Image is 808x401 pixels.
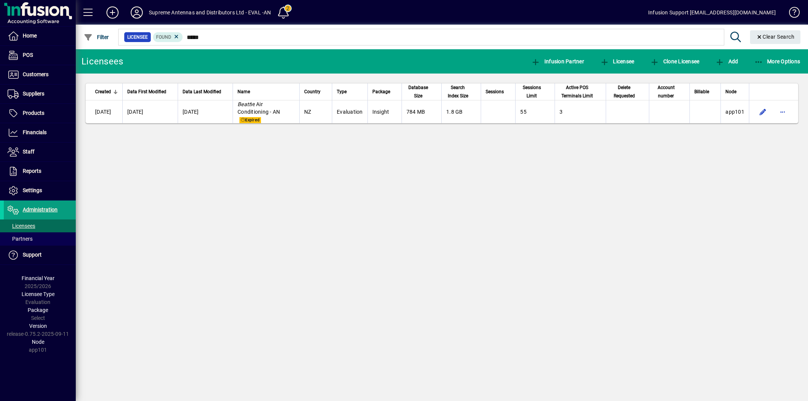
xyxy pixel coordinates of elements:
span: Delete Requested [611,83,638,100]
span: Filter [84,34,109,40]
a: Customers [4,65,76,84]
span: Data Last Modified [183,88,221,96]
span: Node [32,339,44,345]
span: Customers [23,71,48,77]
span: Database Size [406,83,430,100]
a: Support [4,246,76,265]
span: Reports [23,168,41,174]
div: Data First Modified [127,88,173,96]
span: Clear Search [756,34,795,40]
div: Node [725,88,744,96]
div: Sessions [486,88,511,96]
span: Version [29,323,47,329]
td: Evaluation [332,100,367,123]
span: Suppliers [23,91,44,97]
div: Supreme Antennas and Distributors Ltd - EVAL -AN [149,6,271,19]
span: Billable [694,88,709,96]
a: Suppliers [4,85,76,103]
span: Licensee [600,58,635,64]
td: 55 [515,100,555,123]
span: Partners [8,236,33,242]
div: Sessions Limit [520,83,550,100]
span: Licensee [127,33,148,41]
span: Node [725,88,736,96]
td: Insight [367,100,402,123]
mat-chip: Found Status: Found [153,32,183,42]
td: [DATE] [122,100,178,123]
td: 1.8 GB [441,100,481,123]
span: Staff [23,149,34,155]
div: Database Size [406,83,437,100]
span: Clone Licensee [650,58,699,64]
a: Settings [4,181,76,200]
a: Home [4,27,76,45]
button: Add [100,6,125,19]
button: Edit [757,106,769,118]
span: Account number [654,83,678,100]
span: Package [372,88,390,96]
span: Financial Year [22,275,55,281]
span: Products [23,110,44,116]
span: Data First Modified [127,88,166,96]
span: Package [28,307,48,313]
span: Settings [23,187,42,193]
div: Infusion Support [EMAIL_ADDRESS][DOMAIN_NAME] [648,6,776,19]
a: POS [4,46,76,65]
span: Add [715,58,738,64]
em: Beatt [238,101,251,107]
button: Add [713,55,740,68]
span: Found [156,34,171,40]
td: NZ [299,100,332,123]
span: app101.prod.infusionbusinesssoftware.com [725,109,744,115]
span: Expired [239,117,261,123]
span: POS [23,52,33,58]
button: Licensee [598,55,636,68]
button: More Options [752,55,802,68]
span: More Options [754,58,800,64]
button: Filter [82,30,111,44]
div: Account number [654,83,685,100]
td: 3 [555,100,606,123]
span: Sessions Limit [520,83,543,100]
div: Package [372,88,397,96]
div: Search Index Size [446,83,476,100]
span: Administration [23,207,58,213]
div: Name [238,88,295,96]
button: Clone Licensee [648,55,701,68]
button: Infusion Partner [529,55,586,68]
a: Licensees [4,219,76,232]
button: Profile [125,6,149,19]
a: Products [4,104,76,123]
a: Reports [4,162,76,181]
div: Type [337,88,363,96]
span: Active POS Terminals Limit [560,83,594,100]
div: Delete Requested [611,83,644,100]
button: Clear [750,30,801,44]
div: Data Last Modified [183,88,228,96]
div: Created [95,88,118,96]
a: Knowledge Base [783,2,799,26]
span: Infusion Partner [531,58,584,64]
td: [DATE] [178,100,233,123]
span: Home [23,33,37,39]
span: Created [95,88,111,96]
div: Active POS Terminals Limit [560,83,601,100]
button: More options [777,106,789,118]
a: Financials [4,123,76,142]
td: [DATE] [86,100,122,123]
div: Licensees [81,55,123,67]
a: Staff [4,143,76,161]
a: Partners [4,232,76,245]
span: Type [337,88,347,96]
span: Sessions [486,88,504,96]
span: Financials [23,129,47,135]
span: ie Air Conditioning - AN [238,101,280,115]
div: Billable [694,88,716,96]
span: Support [23,252,42,258]
span: Licensees [8,223,35,229]
span: Search Index Size [446,83,469,100]
span: Licensee Type [22,291,55,297]
td: 784 MB [402,100,442,123]
span: Name [238,88,250,96]
span: Country [304,88,320,96]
